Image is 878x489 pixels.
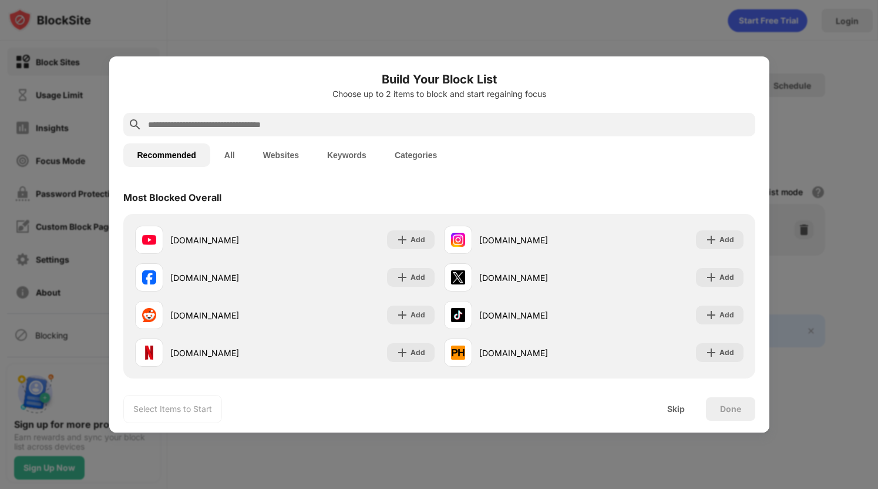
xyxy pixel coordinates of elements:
div: [DOMAIN_NAME] [479,309,594,321]
div: Select Items to Start [133,403,212,415]
img: search.svg [128,118,142,132]
div: Add [719,309,734,321]
img: favicons [142,233,156,247]
img: favicons [142,270,156,284]
img: favicons [451,308,465,322]
button: Keywords [313,143,381,167]
button: Websites [249,143,313,167]
div: Add [719,272,734,283]
div: [DOMAIN_NAME] [170,272,285,284]
div: [DOMAIN_NAME] [170,309,285,321]
div: [DOMAIN_NAME] [479,272,594,284]
button: All [210,143,249,167]
div: [DOMAIN_NAME] [170,347,285,359]
div: Add [411,272,425,283]
div: Most Blocked Overall [123,192,221,203]
div: Add [411,234,425,246]
div: Skip [667,404,685,414]
h6: Build Your Block List [123,71,755,88]
div: [DOMAIN_NAME] [170,234,285,246]
img: favicons [142,308,156,322]
div: Add [411,309,425,321]
div: Done [720,404,741,414]
img: favicons [142,346,156,360]
img: favicons [451,346,465,360]
button: Categories [381,143,451,167]
img: favicons [451,270,465,284]
img: favicons [451,233,465,247]
div: [DOMAIN_NAME] [479,234,594,246]
div: Add [411,347,425,359]
button: Recommended [123,143,210,167]
div: Add [719,347,734,359]
div: [DOMAIN_NAME] [479,347,594,359]
div: Add [719,234,734,246]
div: Choose up to 2 items to block and start regaining focus [123,89,755,99]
